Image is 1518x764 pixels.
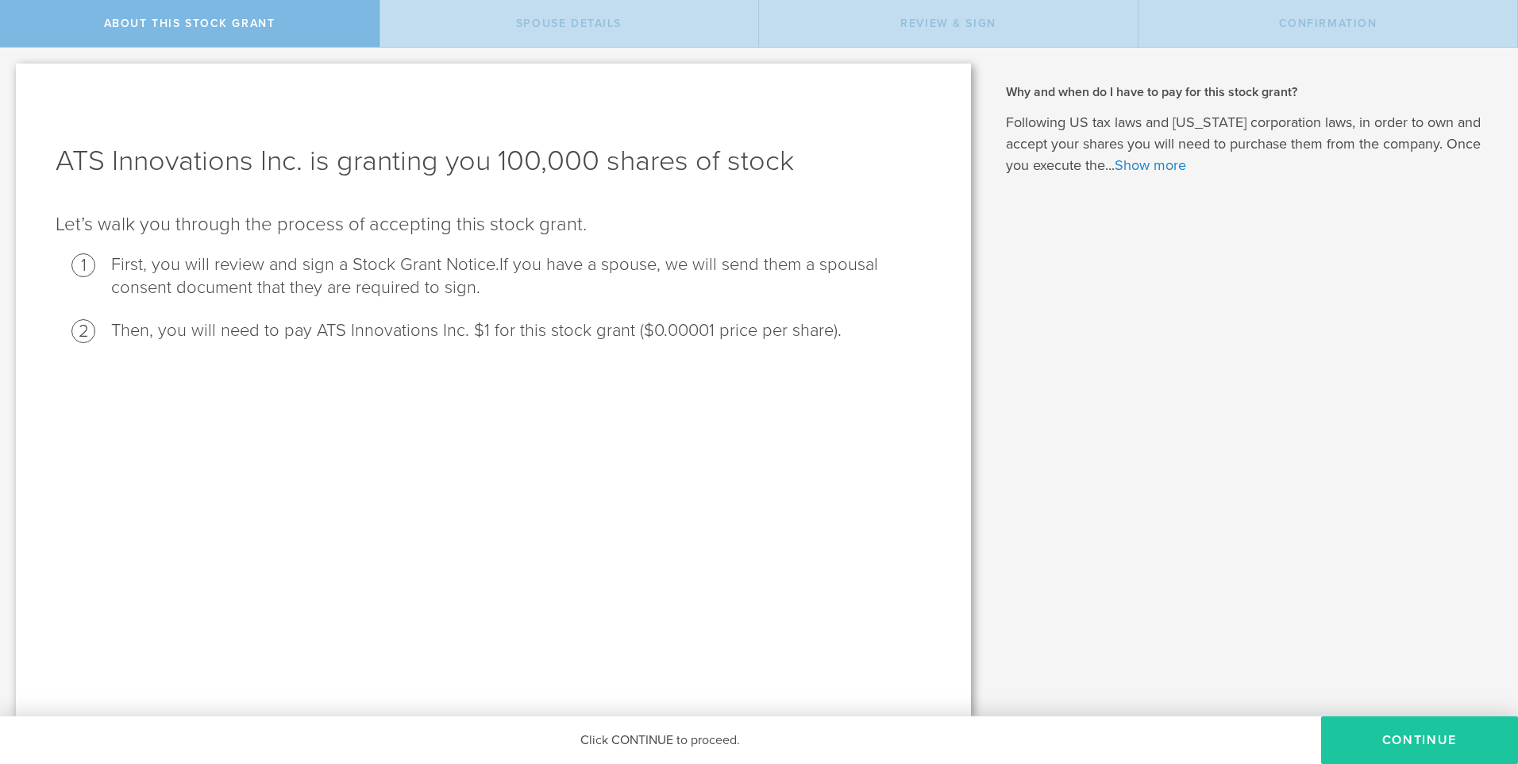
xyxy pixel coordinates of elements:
span: Confirmation [1279,17,1377,30]
h2: Why and when do I have to pay for this stock grant? [1006,83,1494,101]
button: CONTINUE [1321,716,1518,764]
p: Following US tax laws and [US_STATE] corporation laws, in order to own and accept your shares you... [1006,112,1494,176]
li: First, you will review and sign a Stock Grant Notice. [111,253,931,299]
span: Spouse Details [516,17,622,30]
span: About this stock grant [104,17,275,30]
li: Then, you will need to pay ATS Innovations Inc. $1 for this stock grant ($0.00001 price per share). [111,319,931,342]
p: Let’s walk you through the process of accepting this stock grant . [56,212,931,237]
a: Show more [1115,156,1186,174]
span: Review & Sign [900,17,996,30]
h1: ATS Innovations Inc. is granting you 100,000 shares of stock [56,142,931,180]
